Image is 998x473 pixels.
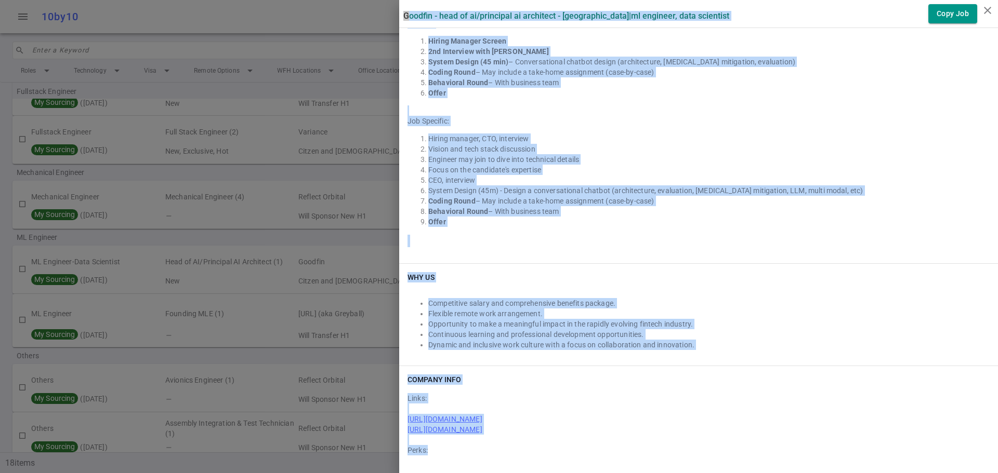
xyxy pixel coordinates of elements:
li: CEO, interview [428,175,990,185]
span: Continuous learning and professional development opportunities. [428,330,644,339]
span: Competitive salary and comprehensive benefits package. [428,299,615,307]
strong: Hiring Manager Screen [428,37,506,45]
strong: 2nd Interview with [PERSON_NAME] [428,47,549,56]
li: Engineer may join to dive into technical details [428,154,990,165]
label: Goodfin - Head of AI/Principal AI Architect - [GEOGRAPHIC_DATA] | ML Engineer, Data Scientist [403,11,729,21]
span: Flexible remote work arrangement. [428,309,543,318]
h6: COMPANY INFO [408,374,461,385]
li: – May include a take-home assignment (case-by-case) [428,196,990,206]
strong: System Design (45 min) [428,58,508,66]
strong: Coding Round [428,68,476,76]
li: Focus on the candidate's expertise [428,165,990,175]
strong: Behavioral Round [428,78,488,87]
strong: Coding Round [428,197,476,205]
div: Links: Perks: [408,389,990,466]
strong: Offer [428,89,446,97]
li: – May include a take-home assignment (case-by-case) [428,67,990,77]
h6: WHY US [408,272,435,282]
li: – With business team [428,206,990,217]
a: [URL][DOMAIN_NAME] [408,425,482,434]
li: Hiring manager, CTO, interview [428,133,990,144]
strong: Behavioral Round [428,207,488,215]
a: [URL][DOMAIN_NAME] [408,415,482,423]
li: Vision and tech stack discussion [428,144,990,154]
li: System Design (45m) - Design a conversational chatbot (architecture, evaluation, [MEDICAL_DATA] m... [428,185,990,196]
div: General: Job Specific: [408,14,990,246]
span: Dynamic and inclusive work culture with a focus on collaboration and innovation. [428,341,694,349]
span: Opportunity to make a meaningful impact in the rapidly evolving fintech industry. [428,320,693,328]
li: – Conversational chatbot design (architecture, [MEDICAL_DATA] mitigation, evaluation) [428,57,990,67]
button: Copy Job [928,4,977,23]
li: – With business team [428,77,990,88]
i: close [981,4,994,17]
strong: Offer [428,218,446,226]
